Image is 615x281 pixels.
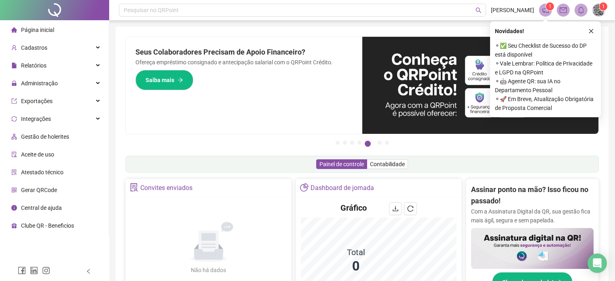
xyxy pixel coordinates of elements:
span: 1 [602,4,605,9]
span: Contabilidade [370,161,405,167]
span: download [392,205,399,212]
button: 2 [343,141,347,145]
span: export [11,98,17,104]
div: Dashboard de jornada [311,181,374,195]
img: banner%2F11e687cd-1386-4cbd-b13b-7bd81425532d.png [362,37,599,134]
span: Integrações [21,116,51,122]
span: Atestado técnico [21,169,63,175]
span: Clube QR - Beneficios [21,222,74,229]
span: ⚬ ✅ Seu Checklist de Sucesso do DP está disponível [495,41,596,59]
span: notification [542,6,549,14]
span: left [86,268,91,274]
span: Cadastros [21,44,47,51]
span: instagram [42,266,50,275]
span: Novidades ! [495,27,524,36]
span: ⚬ 🚀 Em Breve, Atualização Obrigatória de Proposta Comercial [495,95,596,112]
span: mail [560,6,567,14]
span: file [11,63,17,68]
button: Saiba mais [135,70,193,90]
span: Painel de controle [319,161,364,167]
span: linkedin [30,266,38,275]
div: Convites enviados [140,181,192,195]
button: 6 [378,141,382,145]
span: Relatórios [21,62,46,69]
img: 67162 [593,4,605,16]
button: 7 [385,141,389,145]
span: apartment [11,134,17,139]
button: 4 [357,141,361,145]
button: 5 [365,141,371,147]
div: Não há dados [171,266,246,275]
span: home [11,27,17,33]
span: Saiba mais [146,76,174,85]
span: bell [577,6,585,14]
h2: Seus Colaboradores Precisam de Apoio Financeiro? [135,46,353,58]
span: info-circle [11,205,17,211]
span: ⚬ 🤖 Agente QR: sua IA no Departamento Pessoal [495,77,596,95]
sup: 1 [546,2,554,11]
span: Página inicial [21,27,54,33]
span: Aceite de uso [21,151,54,158]
span: facebook [18,266,26,275]
span: [PERSON_NAME] [491,6,534,15]
p: Com a Assinatura Digital da QR, sua gestão fica mais ágil, segura e sem papelada. [471,207,594,225]
span: solution [130,183,138,192]
span: ⚬ Vale Lembrar: Política de Privacidade e LGPD na QRPoint [495,59,596,77]
p: Ofereça empréstimo consignado e antecipação salarial com o QRPoint Crédito. [135,58,353,67]
button: 3 [350,141,354,145]
span: pie-chart [300,183,309,192]
span: search [476,7,482,13]
div: Open Intercom Messenger [588,254,607,273]
span: qrcode [11,187,17,193]
span: audit [11,152,17,157]
span: 1 [549,4,552,9]
sup: Atualize o seu contato no menu Meus Dados [599,2,607,11]
span: solution [11,169,17,175]
span: Central de ajuda [21,205,62,211]
span: arrow-right [178,77,183,83]
span: user-add [11,45,17,51]
span: sync [11,116,17,122]
span: Administração [21,80,58,87]
h4: Gráfico [340,202,367,213]
h2: Assinar ponto na mão? Isso ficou no passado! [471,184,594,207]
span: lock [11,80,17,86]
span: close [588,28,594,34]
span: Gerar QRCode [21,187,57,193]
span: gift [11,223,17,228]
img: banner%2F02c71560-61a6-44d4-94b9-c8ab97240462.png [471,228,594,269]
button: 1 [336,141,340,145]
span: reload [407,205,414,212]
span: Exportações [21,98,53,104]
span: Gestão de holerites [21,133,69,140]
